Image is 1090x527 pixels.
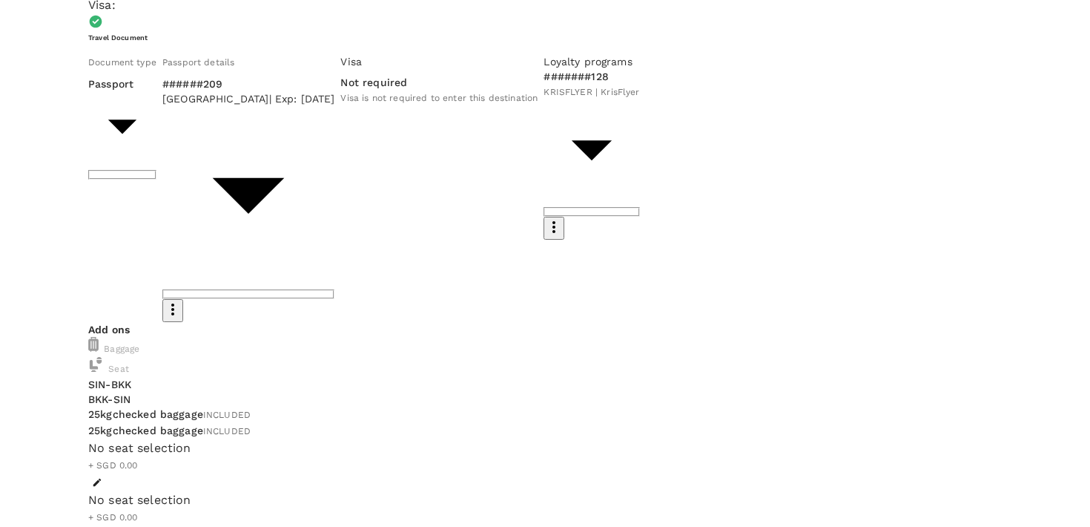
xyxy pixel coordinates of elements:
[203,426,251,436] span: INCLUDED
[88,425,203,436] span: 25kg checked baggage
[88,460,138,471] span: + SGD 0.00
[88,408,203,420] span: 25kg checked baggage
[162,76,335,91] p: ######209
[88,491,1002,509] div: No seat selection
[88,337,1002,357] div: Baggage
[88,322,1002,337] p: Add ons
[88,57,156,68] span: Document type
[544,87,639,97] span: KRISFLYER | KrisFlyer
[162,93,335,105] span: [GEOGRAPHIC_DATA] | Exp: [DATE]
[88,392,1002,407] p: BKK - SIN
[88,33,1002,42] h6: Travel Document
[340,93,538,103] span: Visa is not required to enter this destination
[88,357,1002,377] div: Seat
[340,56,362,68] span: Visa
[88,337,99,352] img: baggage-icon
[88,357,103,372] img: baggage-icon
[88,76,156,91] p: Passport
[88,439,1002,457] div: No seat selection
[88,377,1002,392] p: SIN - BKK
[203,410,251,420] span: INCLUDED
[340,75,538,90] p: Not required
[88,512,138,523] span: + SGD 0.00
[544,69,639,84] p: #######128
[544,56,632,68] span: Loyalty programs
[162,57,234,68] span: Passport details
